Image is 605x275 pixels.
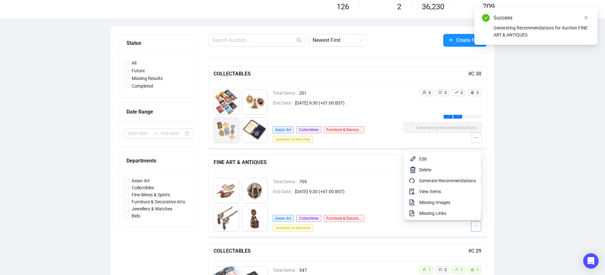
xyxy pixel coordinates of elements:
div: Date Range [127,108,191,116]
span: search [297,38,302,43]
img: 3_1.jpg [214,206,239,231]
span: Fine Wines & Spirits [129,191,173,198]
span: 126 [337,2,349,11]
div: Success [494,14,590,22]
span: 1 [477,268,479,272]
span: redo [409,177,417,185]
span: 36,230 [422,1,444,13]
span: file-image [409,199,417,206]
span: Newest First [313,34,363,46]
div: Departments [127,157,191,165]
span: Jewellery & Watches [273,224,313,232]
span: Total Items [273,90,299,97]
span: 2 [397,2,401,11]
span: Total Items [273,178,299,185]
span: ellipsis [474,224,478,228]
h5: COLLECTABLES [214,247,468,255]
img: 1_1.jpg [214,90,239,114]
span: rise [454,90,458,94]
span: Asian Art [129,177,152,184]
span: 709 [299,178,404,185]
span: Collectibles [296,126,321,133]
div: Open Intercom Messenger [583,253,599,269]
span: Collectibles [296,215,321,222]
h5: # C 30 [468,70,481,78]
span: loading [446,115,449,118]
span: Edit [419,155,476,162]
span: user [422,268,426,271]
span: 1 [461,268,463,272]
span: to [153,131,158,136]
span: 0 [429,90,431,95]
span: swap-right [153,131,158,136]
img: svg+xml;base64,PHN2ZyB4bWxucz0iaHR0cDovL3d3dy53My5vcmcvMjAwMC9zdmciIHhtbG5zOnhsaW5rPSJodHRwOi8vd3... [409,155,417,163]
span: Jewellery & Watches [129,205,175,212]
img: 4_1.jpg [242,206,267,231]
a: Close [583,14,590,21]
div: Status [127,39,191,47]
span: Future [129,67,147,74]
span: 709 [482,2,495,11]
span: 201 [299,90,404,97]
span: check-circle [482,14,490,22]
span: Missing Results [129,75,165,82]
h5: COLLECTABLES [214,70,468,78]
span: [DATE] 9:30 (+01:00 BST) [295,188,404,195]
span: 1 [429,268,431,272]
span: View Items [419,188,476,195]
img: 1_1.jpg [214,178,239,203]
span: Create New [456,36,482,44]
button: Create New [443,34,487,47]
span: [DATE] 9:30 (+01:00 BST) [295,99,404,106]
span: End Date [273,188,295,195]
span: Asian Art [273,215,294,222]
span: Delete [419,166,476,173]
h5: FINE ART & ANTIQUES [214,159,461,166]
span: plus [448,37,454,43]
span: retweet [438,268,442,271]
span: 0 [445,90,447,95]
img: 3_1.jpg [214,118,239,143]
span: 0 [461,90,463,95]
span: 547 [299,267,414,274]
span: Jewellery & Watches [273,136,313,143]
span: Missing Images [419,199,476,206]
span: Furniture & Decorative Arts [324,126,364,133]
span: close [584,15,588,20]
a: FINE ART & ANTIQUES#ANT 30Total Items709End Date[DATE] 9:30 (+01:00 BST)Asian ArtCollectiblesFurn... [208,155,487,237]
span: retweet [438,90,442,94]
span: Furniture & Decorative Arts [129,198,188,205]
span: Total Items [273,267,299,274]
span: All [129,59,139,67]
span: Missing Links [419,210,476,217]
span: Bids [129,212,143,219]
span: Completed [129,82,156,90]
span: rise [454,268,458,271]
span: Asian Art [273,126,294,133]
img: 2_1.jpg [242,178,267,203]
input: Start date [128,130,151,137]
img: 4_1.jpg [242,118,267,143]
span: End Date [273,99,295,106]
span: Generate Recommendations [419,177,476,184]
h5: # C 29 [468,247,481,255]
input: Search Auction... [212,36,295,44]
span: ellipsis [474,135,478,140]
span: loading [456,115,459,118]
span: file-text [409,209,417,217]
span: Collectibles [129,184,157,191]
span: rocket [470,90,474,94]
span: Furniture & Decorative Arts [324,215,364,222]
span: audit [409,188,417,195]
span: 0 [477,90,479,95]
span: user [422,90,426,94]
input: End date [161,130,184,137]
span: 0 [445,268,447,272]
img: 2_1.jpg [242,90,267,114]
span: rocket [470,268,474,271]
button: Generating Recommendations [404,122,482,133]
a: COLLECTABLES#C 30Total Items201End Date[DATE] 9:30 (+01:00 BST)Asian ArtCollectiblesFurniture & D... [208,66,487,148]
img: svg+xml;base64,PHN2ZyB4bWxucz0iaHR0cDovL3d3dy53My5vcmcvMjAwMC9zdmciIHhtbG5zOnhsaW5rPSJodHRwOi8vd3... [409,166,417,174]
div: Generating Recommendations for Auction FINE ART & ANTIQUES [494,24,590,38]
